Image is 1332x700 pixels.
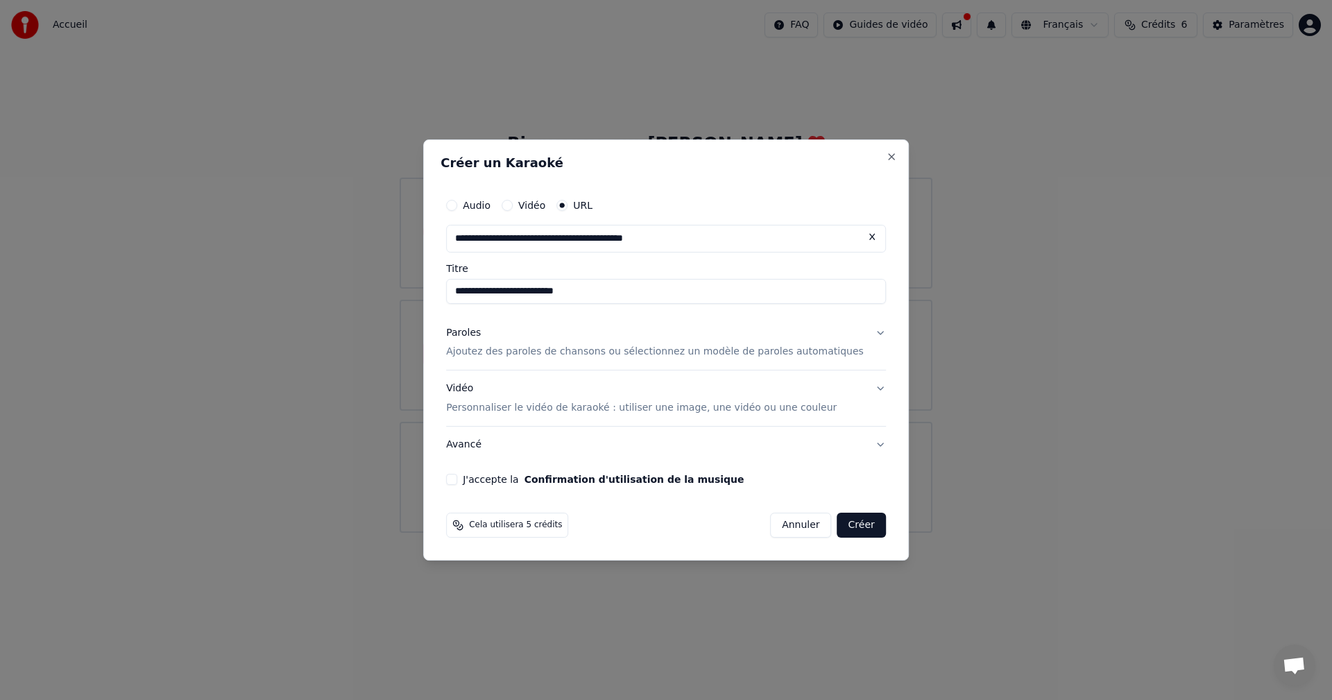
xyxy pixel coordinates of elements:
[524,475,744,484] button: J'accepte la
[770,513,831,538] button: Annuler
[446,427,886,463] button: Avancé
[463,200,490,210] label: Audio
[446,382,837,416] div: Vidéo
[837,513,886,538] button: Créer
[446,326,481,340] div: Paroles
[446,315,886,370] button: ParolesAjoutez des paroles de chansons ou sélectionnez un modèle de paroles automatiques
[446,371,886,427] button: VidéoPersonnaliser le vidéo de karaoké : utiliser une image, une vidéo ou une couleur
[446,264,886,273] label: Titre
[573,200,592,210] label: URL
[469,520,562,531] span: Cela utilisera 5 crédits
[441,157,891,169] h2: Créer un Karaoké
[446,401,837,415] p: Personnaliser le vidéo de karaoké : utiliser une image, une vidéo ou une couleur
[463,475,744,484] label: J'accepte la
[518,200,545,210] label: Vidéo
[446,345,864,359] p: Ajoutez des paroles de chansons ou sélectionnez un modèle de paroles automatiques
